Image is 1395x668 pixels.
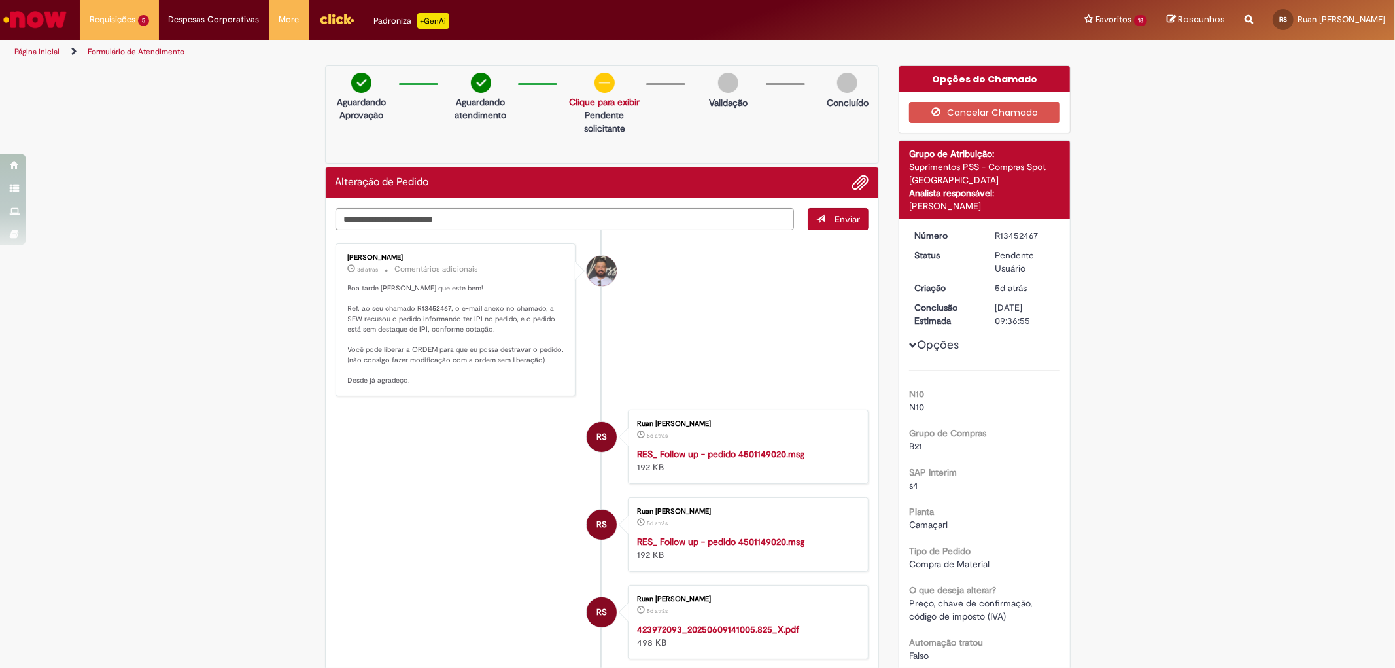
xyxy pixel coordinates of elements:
span: Favoritos [1095,13,1131,26]
span: Rascunhos [1178,13,1225,26]
span: Preço, chave de confirmação, código de imposto (IVA) [909,597,1035,622]
span: 5d atrás [647,432,668,440]
div: Ruan Carlos Jesus Dos Santos [587,510,617,540]
time: 27/08/2025 13:36:48 [647,432,668,440]
span: More [279,13,300,26]
img: click_logo_yellow_360x200.png [319,9,354,29]
button: Cancelar Chamado [909,102,1060,123]
span: Despesas Corporativas [169,13,260,26]
div: Ruan Carlos Jesus Dos Santos [587,597,617,627]
button: Enviar [808,208,869,230]
span: Camaçari [909,519,948,531]
p: Aguardando Aprovação [331,96,392,122]
img: check-circle-green.png [351,73,371,93]
p: Pendente solicitante [569,109,640,135]
time: 29/08/2025 12:21:03 [358,266,379,273]
div: Opções do Chamado [899,66,1070,92]
textarea: Digite sua mensagem aqui... [336,208,795,230]
a: Clique para exibir [569,96,640,108]
img: check-circle-green.png [471,73,491,93]
b: Grupo de Compras [909,427,986,439]
dt: Status [904,249,985,262]
b: O que deseja alterar? [909,584,996,596]
b: N10 [909,388,924,400]
a: Página inicial [14,46,60,57]
a: RES_ Follow up - pedido 4501149020.msg [637,536,804,548]
a: Rascunhos [1167,14,1225,26]
div: 192 KB [637,535,855,561]
div: [PERSON_NAME] [348,254,566,262]
span: RS [596,597,607,628]
span: Ruan [PERSON_NAME] [1298,14,1385,25]
span: s4 [909,480,918,491]
div: Ruan Carlos Jesus Dos Santos [587,422,617,452]
p: Boa tarde [PERSON_NAME] que este bem! Ref. ao seu chamado R13452467, o e-mail anexo no chamado, a... [348,283,566,386]
div: 498 KB [637,623,855,649]
span: RS [1279,15,1287,24]
span: 3d atrás [358,266,379,273]
b: SAP Interim [909,466,957,478]
span: 18 [1134,15,1147,26]
dt: Conclusão Estimada [904,301,985,327]
div: Padroniza [374,13,449,29]
div: Ruan [PERSON_NAME] [637,420,855,428]
div: R13452467 [995,229,1056,242]
dt: Criação [904,281,985,294]
div: [PERSON_NAME] [909,200,1060,213]
img: circle-minus.png [594,73,615,93]
small: Comentários adicionais [395,264,479,275]
ul: Trilhas de página [10,40,920,64]
span: Requisições [90,13,135,26]
a: Formulário de Atendimento [88,46,184,57]
span: 5d atrás [647,519,668,527]
span: N10 [909,401,924,413]
span: Compra de Material [909,558,990,570]
p: Concluído [827,96,869,109]
div: 27/08/2025 13:36:52 [995,281,1056,294]
time: 27/08/2025 13:36:22 [647,607,668,615]
div: Grupo de Atribuição: [909,147,1060,160]
div: Ruan [PERSON_NAME] [637,508,855,516]
time: 27/08/2025 13:36:40 [647,519,668,527]
div: [DATE] 09:36:55 [995,301,1056,327]
div: Suprimentos PSS - Compras Spot [GEOGRAPHIC_DATA] [909,160,1060,186]
div: Analista responsável: [909,186,1060,200]
div: Pendente Usuário [995,249,1056,275]
span: RS [596,509,607,540]
time: 27/08/2025 13:36:52 [995,282,1027,294]
span: RS [596,421,607,453]
b: Tipo de Pedido [909,545,971,557]
a: 423972093_20250609141005.825_X.pdf [637,624,799,635]
p: Validação [709,96,748,109]
span: Enviar [835,213,860,225]
button: Adicionar anexos [852,174,869,191]
b: Planta [909,506,934,518]
img: img-circle-grey.png [837,73,857,93]
span: 5d atrás [647,607,668,615]
a: RES_ Follow up - pedido 4501149020.msg [637,448,804,460]
div: Ruan [PERSON_NAME] [637,595,855,603]
span: B21 [909,440,922,452]
span: Falso [909,650,929,661]
p: +GenAi [417,13,449,29]
p: Aguardando atendimento [450,96,511,122]
div: Filipe de Andrade Reyes Molina [587,256,617,286]
b: Automação tratou [909,637,983,648]
img: ServiceNow [1,7,69,33]
img: img-circle-grey.png [718,73,738,93]
div: 192 KB [637,448,855,474]
dt: Número [904,229,985,242]
span: 5 [138,15,149,26]
h2: Alteração de Pedido Histórico de tíquete [336,177,429,188]
span: 5d atrás [995,282,1027,294]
